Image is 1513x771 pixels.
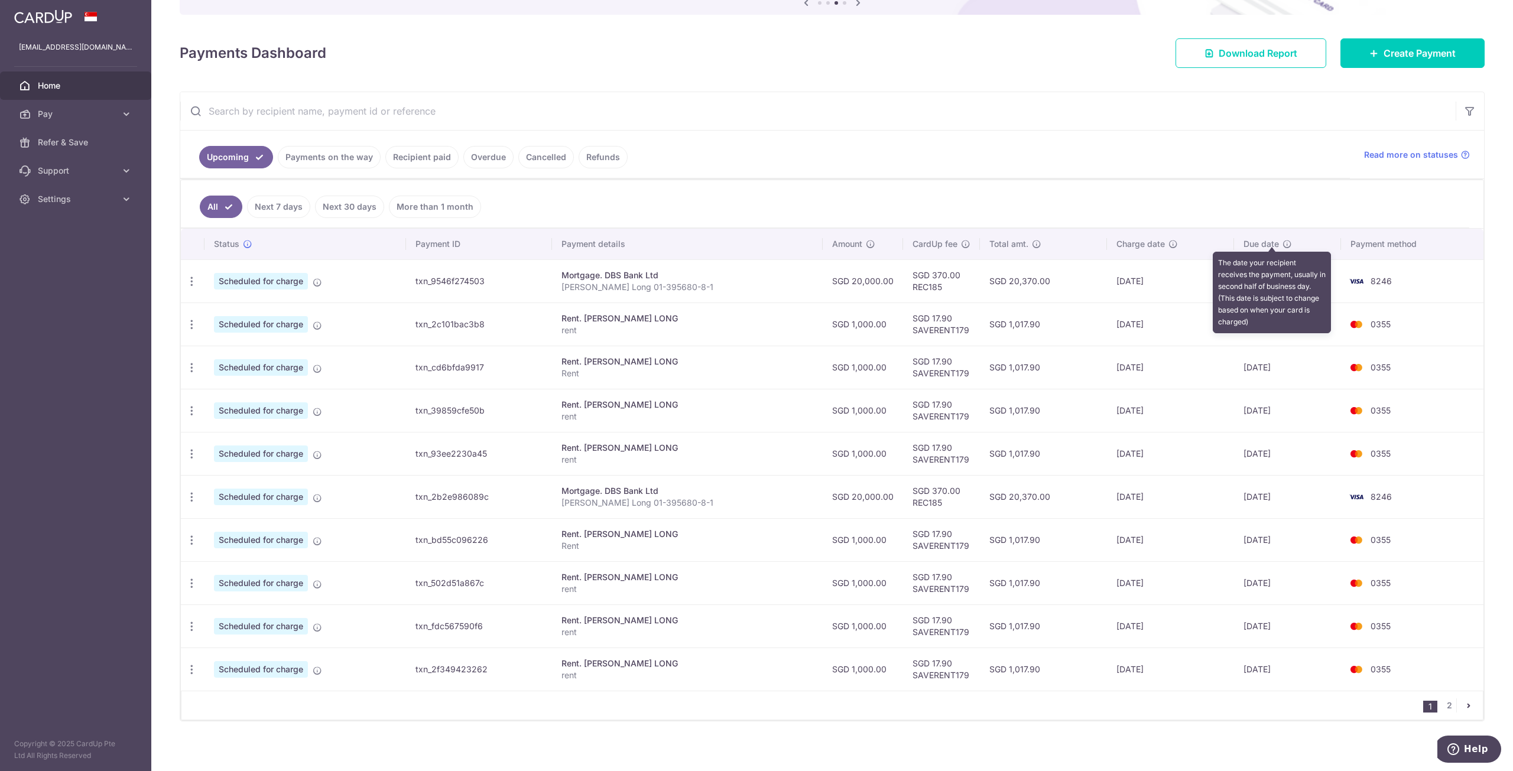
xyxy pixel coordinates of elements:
[14,9,72,24] img: CardUp
[823,346,903,389] td: SGD 1,000.00
[1437,736,1501,765] iframe: Opens a widget where you can find more information
[561,454,813,466] p: rent
[1234,432,1341,475] td: [DATE]
[406,302,552,346] td: txn_2c101bac3b8
[406,259,552,302] td: txn_9546f274503
[1371,405,1391,415] span: 0355
[561,658,813,669] div: Rent. [PERSON_NAME] LONG
[199,146,273,168] a: Upcoming
[180,43,326,64] h4: Payments Dashboard
[214,532,308,548] span: Scheduled for charge
[1423,691,1483,720] nav: pager
[980,604,1106,648] td: SGD 1,017.90
[980,518,1106,561] td: SGD 1,017.90
[214,316,308,333] span: Scheduled for charge
[823,648,903,691] td: SGD 1,000.00
[1234,346,1341,389] td: [DATE]
[214,445,308,462] span: Scheduled for charge
[1243,238,1279,250] span: Due date
[214,489,308,505] span: Scheduled for charge
[1371,664,1391,674] span: 0355
[38,136,116,148] span: Refer & Save
[1371,319,1391,329] span: 0355
[823,604,903,648] td: SGD 1,000.00
[980,475,1106,518] td: SGD 20,370.00
[561,540,813,552] p: Rent
[389,196,481,218] a: More than 1 month
[214,402,308,419] span: Scheduled for charge
[561,497,813,509] p: [PERSON_NAME] Long 01-395680-8-1
[903,475,980,518] td: SGD 370.00 REC185
[561,399,813,411] div: Rent. [PERSON_NAME] LONG
[1345,360,1368,375] img: Bank Card
[903,604,980,648] td: SGD 17.90 SAVERENT179
[980,648,1106,691] td: SGD 1,017.90
[980,302,1106,346] td: SGD 1,017.90
[980,259,1106,302] td: SGD 20,370.00
[823,432,903,475] td: SGD 1,000.00
[1364,149,1470,161] a: Read more on statuses
[903,389,980,432] td: SGD 17.90 SAVERENT179
[214,618,308,635] span: Scheduled for charge
[1234,648,1341,691] td: [DATE]
[1345,490,1368,504] img: Bank Card
[1371,621,1391,631] span: 0355
[1345,274,1368,288] img: Bank Card
[406,229,552,259] th: Payment ID
[214,575,308,591] span: Scheduled for charge
[1345,662,1368,676] img: Bank Card
[1371,492,1392,502] span: 8246
[903,346,980,389] td: SGD 17.90 SAVERENT179
[406,604,552,648] td: txn_fdc567590f6
[406,346,552,389] td: txn_cd6bfda9917
[1371,578,1391,588] span: 0355
[579,146,628,168] a: Refunds
[1371,448,1391,458] span: 0355
[1345,619,1368,633] img: Bank Card
[1107,604,1235,648] td: [DATE]
[980,561,1106,604] td: SGD 1,017.90
[1116,238,1165,250] span: Charge date
[823,561,903,604] td: SGD 1,000.00
[38,108,116,120] span: Pay
[561,324,813,336] p: rent
[406,432,552,475] td: txn_93ee2230a45
[214,661,308,678] span: Scheduled for charge
[903,518,980,561] td: SGD 17.90 SAVERENT179
[214,359,308,376] span: Scheduled for charge
[561,411,813,422] p: rent
[903,561,980,604] td: SGD 17.90 SAVERENT179
[989,238,1028,250] span: Total amt.
[180,92,1456,130] input: Search by recipient name, payment id or reference
[214,273,308,289] span: Scheduled for charge
[1107,389,1235,432] td: [DATE]
[1176,38,1326,68] a: Download Report
[1107,518,1235,561] td: [DATE]
[561,313,813,324] div: Rent. [PERSON_NAME] LONG
[200,196,242,218] a: All
[1371,362,1391,372] span: 0355
[1107,259,1235,302] td: [DATE]
[278,146,381,168] a: Payments on the way
[1345,317,1368,331] img: Bank Card
[823,518,903,561] td: SGD 1,000.00
[1107,302,1235,346] td: [DATE]
[315,196,384,218] a: Next 30 days
[561,583,813,595] p: rent
[561,356,813,367] div: Rent. [PERSON_NAME] LONG
[903,302,980,346] td: SGD 17.90 SAVERENT179
[561,669,813,681] p: rent
[1442,698,1456,713] a: 2
[832,238,862,250] span: Amount
[561,614,813,626] div: Rent. [PERSON_NAME] LONG
[1234,389,1341,432] td: [DATE]
[561,528,813,540] div: Rent. [PERSON_NAME] LONG
[1340,38,1485,68] a: Create Payment
[913,238,957,250] span: CardUp fee
[19,41,132,53] p: [EMAIL_ADDRESS][DOMAIN_NAME]
[980,389,1106,432] td: SGD 1,017.90
[1345,533,1368,547] img: Bank Card
[561,442,813,454] div: Rent. [PERSON_NAME] LONG
[1345,447,1368,461] img: Bank Card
